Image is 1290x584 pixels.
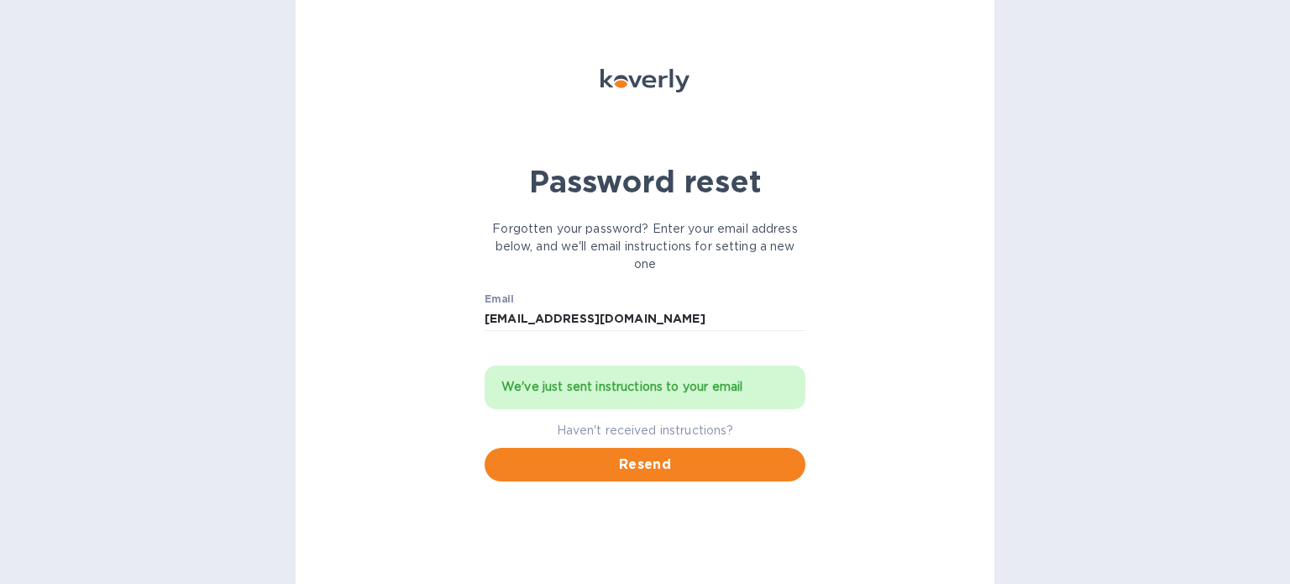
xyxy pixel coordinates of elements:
[529,163,762,200] b: Password reset
[485,220,805,273] p: Forgotten your password? Enter your email address below, and we'll email instructions for setting...
[485,422,805,439] p: Haven't received instructions?
[498,455,792,475] span: Resend
[501,372,789,402] div: We've just sent instructions to your email
[485,448,805,481] button: Resend
[485,294,514,304] label: Email
[485,307,805,332] input: Email
[600,69,690,92] img: Koverly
